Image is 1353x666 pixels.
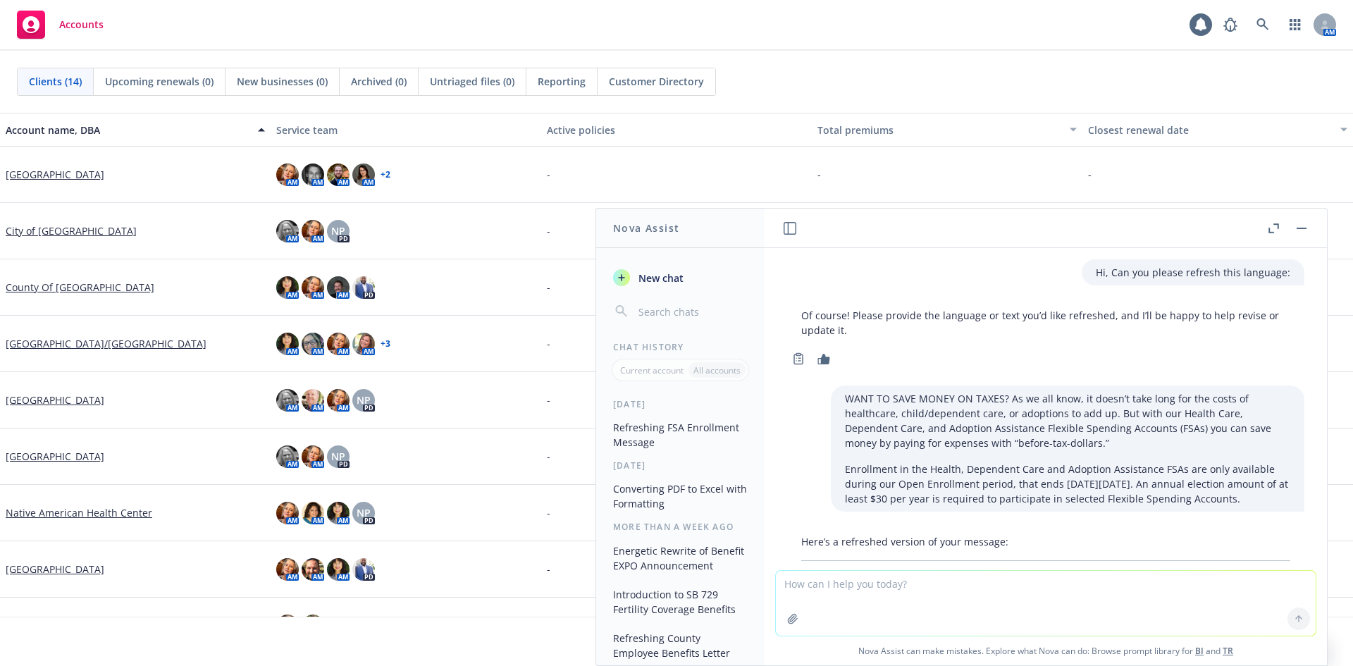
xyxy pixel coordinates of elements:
[547,562,550,576] span: -
[547,167,550,182] span: -
[596,398,765,410] div: [DATE]
[801,534,1290,549] p: Here’s a refreshed version of your message:
[271,113,541,147] button: Service team
[1249,11,1277,39] a: Search
[276,333,299,355] img: photo
[302,615,324,637] img: photo
[6,167,104,182] a: [GEOGRAPHIC_DATA]
[845,391,1290,450] p: WANT TO SAVE MONEY ON TAXES? As we all know, it doesn’t take long for the costs of healthcare, ch...
[792,352,805,365] svg: Copy to clipboard
[770,636,1321,665] span: Nova Assist can make mistakes. Explore what Nova can do: Browse prompt library for and
[607,265,753,290] button: New chat
[327,502,350,524] img: photo
[59,19,104,30] span: Accounts
[609,74,704,89] span: Customer Directory
[636,271,684,285] span: New chat
[327,389,350,412] img: photo
[607,583,753,621] button: Introduction to SB 729 Fertility Coverage Benefits
[6,280,154,295] a: County Of [GEOGRAPHIC_DATA]
[817,167,821,182] span: -
[547,280,550,295] span: -
[596,521,765,533] div: More than a week ago
[607,539,753,577] button: Energetic Rewrite of Benefit EXPO Announcement
[547,449,550,464] span: -
[276,558,299,581] img: photo
[302,445,324,468] img: photo
[596,341,765,353] div: Chat History
[1096,265,1290,280] p: Hi, Can you please refresh this language:
[327,276,350,299] img: photo
[302,220,324,242] img: photo
[596,460,765,471] div: [DATE]
[6,505,152,520] a: Native American Health Center
[801,308,1290,338] p: Of course! Please provide the language or text you’d like refreshed, and I’ll be happy to help re...
[1281,11,1309,39] a: Switch app
[351,74,407,89] span: Archived (0)
[331,449,345,464] span: NP
[352,558,375,581] img: photo
[276,164,299,186] img: photo
[6,449,104,464] a: [GEOGRAPHIC_DATA]
[430,74,514,89] span: Untriaged files (0)
[6,223,137,238] a: City of [GEOGRAPHIC_DATA]
[1216,11,1244,39] a: Report a Bug
[812,113,1082,147] button: Total premiums
[547,123,806,137] div: Active policies
[302,558,324,581] img: photo
[636,302,748,321] input: Search chats
[276,389,299,412] img: photo
[327,333,350,355] img: photo
[547,505,550,520] span: -
[1088,167,1092,182] span: -
[327,164,350,186] img: photo
[302,164,324,186] img: photo
[620,364,684,376] p: Current account
[105,74,214,89] span: Upcoming renewals (0)
[613,221,679,235] h1: Nova Assist
[11,5,109,44] a: Accounts
[541,113,812,147] button: Active policies
[1088,123,1332,137] div: Closest renewal date
[381,340,390,348] a: + 3
[29,74,82,89] span: Clients (14)
[547,393,550,407] span: -
[276,615,299,637] img: photo
[331,223,345,238] span: NP
[607,627,753,665] button: Refreshing County Employee Benefits Letter
[302,276,324,299] img: photo
[327,558,350,581] img: photo
[1082,113,1353,147] button: Closest renewal date
[547,223,550,238] span: -
[845,462,1290,506] p: Enrollment in the Health, Dependent Care and Adoption Assistance FSAs are only available during o...
[302,333,324,355] img: photo
[276,220,299,242] img: photo
[6,123,249,137] div: Account name, DBA
[547,336,550,351] span: -
[6,393,104,407] a: [GEOGRAPHIC_DATA]
[276,123,536,137] div: Service team
[381,171,390,179] a: + 2
[276,502,299,524] img: photo
[352,276,375,299] img: photo
[6,562,104,576] a: [GEOGRAPHIC_DATA]
[357,505,371,520] span: NP
[1195,645,1204,657] a: BI
[817,123,1061,137] div: Total premiums
[357,393,371,407] span: NP
[693,364,741,376] p: All accounts
[538,74,586,89] span: Reporting
[276,445,299,468] img: photo
[276,276,299,299] img: photo
[302,502,324,524] img: photo
[6,336,206,351] a: [GEOGRAPHIC_DATA]/[GEOGRAPHIC_DATA]
[607,477,753,515] button: Converting PDF to Excel with Formatting
[607,416,753,454] button: Refreshing FSA Enrollment Message
[302,389,324,412] img: photo
[352,164,375,186] img: photo
[237,74,328,89] span: New businesses (0)
[1223,645,1233,657] a: TR
[352,333,375,355] img: photo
